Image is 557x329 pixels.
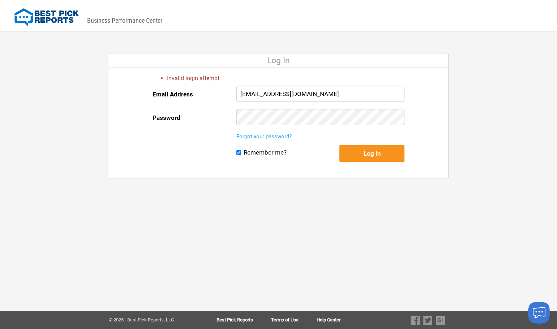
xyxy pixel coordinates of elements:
[153,86,193,103] label: Email Address
[339,145,404,162] button: Log In
[14,8,79,26] img: Best Pick Reports Logo
[236,133,292,140] a: Forgot your password?
[528,302,550,324] button: Launch chat
[271,317,317,322] a: Terms of Use
[167,74,405,82] li: Invalid login attempt.
[217,317,271,322] a: Best Pick Reports
[244,149,287,156] label: Remember me?
[109,53,448,68] div: Log In
[153,109,180,126] label: Password
[317,317,340,322] a: Help Center
[109,317,194,322] div: © 2025 - Best Pick Reports, LLC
